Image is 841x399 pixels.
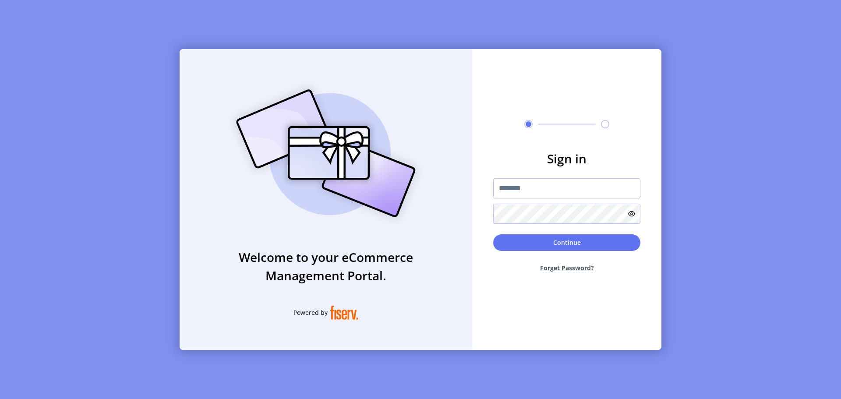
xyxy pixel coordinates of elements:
[493,149,640,168] h3: Sign in
[223,80,429,227] img: card_Illustration.svg
[493,256,640,279] button: Forget Password?
[180,248,472,285] h3: Welcome to your eCommerce Management Portal.
[293,308,328,317] span: Powered by
[493,234,640,251] button: Continue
